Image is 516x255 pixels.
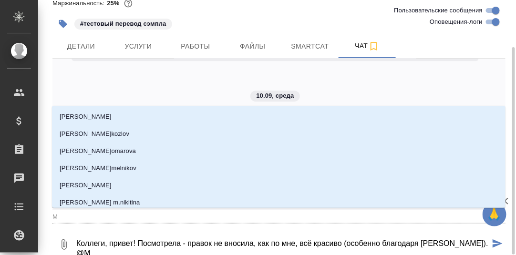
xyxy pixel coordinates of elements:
span: Работы [173,41,218,52]
span: Файлы [230,41,276,52]
p: 10.09, среда [256,91,294,101]
p: [PERSON_NAME] m.nikitina [60,198,140,207]
p: #тестовый перевод сэмпла [80,19,166,29]
span: Услуги [115,41,161,52]
span: Smartcat [287,41,333,52]
span: Чат [344,40,390,52]
p: [PERSON_NAME]kozlov [60,129,129,139]
p: [PERSON_NAME] [60,112,112,122]
p: [PERSON_NAME] [60,181,112,190]
svg: Подписаться [368,41,380,52]
button: 🙏 [483,203,506,226]
p: [PERSON_NAME]melnikov [60,163,136,173]
span: тестовый перевод сэмпла [73,19,173,27]
span: Детали [58,41,104,52]
span: Оповещения-логи [430,17,483,27]
span: Пользовательские сообщения [394,6,483,15]
span: 🙏 [486,204,503,224]
button: Добавить тэг [52,13,73,34]
p: [PERSON_NAME]omarova [60,146,136,156]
